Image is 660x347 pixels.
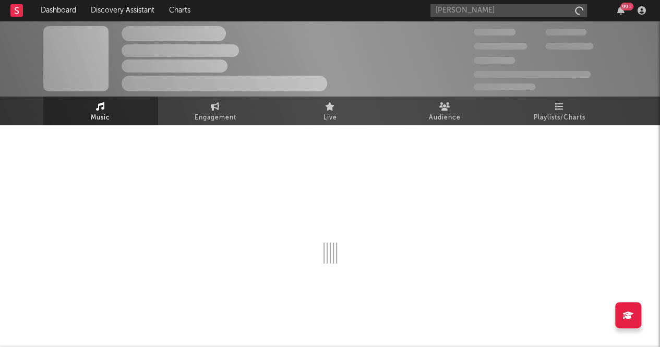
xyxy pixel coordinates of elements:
[43,97,158,125] a: Music
[158,97,273,125] a: Engagement
[534,112,585,124] span: Playlists/Charts
[474,83,535,90] span: Jump Score: 85.0
[474,57,515,64] span: 100,000
[545,29,586,35] span: 100,000
[388,97,502,125] a: Audience
[545,43,593,50] span: 1,000,000
[430,4,587,17] input: Search for artists
[474,71,591,78] span: 50,000,000 Monthly Listeners
[195,112,236,124] span: Engagement
[273,97,388,125] a: Live
[502,97,617,125] a: Playlists/Charts
[474,43,527,50] span: 50,000,000
[620,3,633,10] div: 99 +
[429,112,461,124] span: Audience
[474,29,515,35] span: 300,000
[91,112,110,124] span: Music
[617,6,625,15] button: 99+
[323,112,337,124] span: Live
